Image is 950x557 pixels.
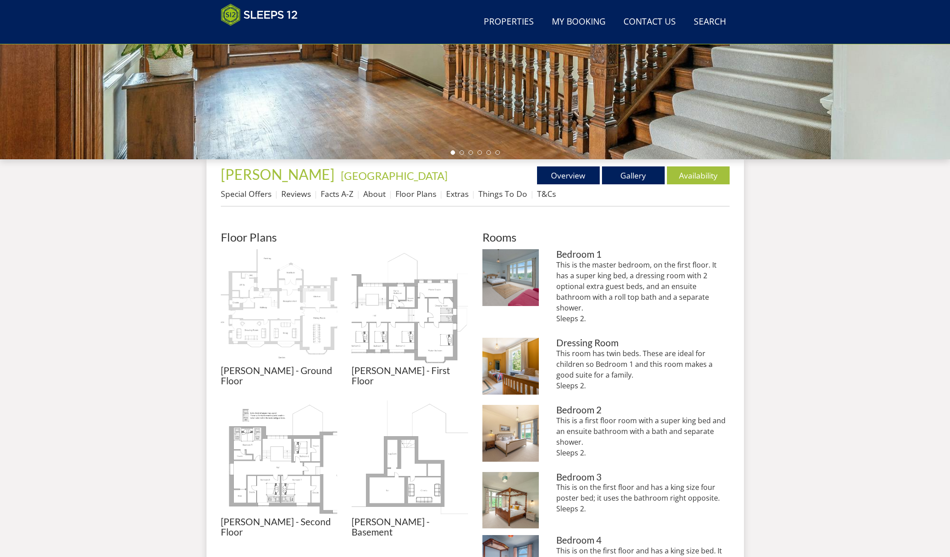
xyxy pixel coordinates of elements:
img: Kennard Hall - Second Floor [221,400,337,517]
span: [PERSON_NAME] [221,166,335,183]
a: Reviews [281,188,311,199]
h3: [PERSON_NAME] - First Floor [352,366,468,386]
a: Gallery [602,166,665,184]
a: Facts A-Z [321,188,353,199]
a: Availability [667,166,730,184]
h3: Bedroom 2 [556,405,729,415]
img: Kennard Hall - First Floor [352,249,468,366]
a: Special Offers [221,188,271,199]
a: Extras [446,188,469,199]
img: Dressing Room [482,338,539,395]
h3: [PERSON_NAME] - Second Floor [221,517,337,537]
h3: [PERSON_NAME] - Ground Floor [221,366,337,386]
a: Overview [537,166,600,184]
img: Bedroom 2 [482,405,539,462]
img: Kennard Hall - Basement [352,400,468,517]
p: This is the master bedroom, on the first floor. It has a super king bed, a dressing room with 2 o... [556,259,729,324]
span: - [337,169,447,182]
img: Sleeps 12 [221,4,298,26]
a: About [363,188,386,199]
p: This is a first floor room with a super king bed and an ensuite bathroom with a bath and separate... [556,415,729,458]
img: Bedroom 1 [482,249,539,306]
a: My Booking [548,12,609,32]
h3: Bedroom 3 [556,472,729,482]
h3: [PERSON_NAME] - Basement [352,517,468,537]
a: T&Cs [537,188,556,199]
h2: Rooms [482,231,730,243]
iframe: Customer reviews powered by Trustpilot [216,31,310,39]
h3: Dressing Room [556,338,729,348]
a: [GEOGRAPHIC_DATA] [341,169,447,182]
a: [PERSON_NAME] [221,166,337,183]
p: This room has twin beds. These are ideal for children so Bedroom 1 and this room makes a good sui... [556,348,729,391]
img: Kennard Hall - Ground Floor [221,249,337,366]
h3: Bedroom 4 [556,535,729,545]
h3: Bedroom 1 [556,249,729,259]
img: Bedroom 3 [482,472,539,529]
a: Things To Do [478,188,527,199]
p: This is on the first floor and has a king size four poster bed; it uses the bathroom right opposi... [556,482,729,514]
a: Contact Us [620,12,679,32]
a: Floor Plans [395,188,436,199]
a: Properties [480,12,537,32]
h2: Floor Plans [221,231,468,243]
a: Search [690,12,730,32]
